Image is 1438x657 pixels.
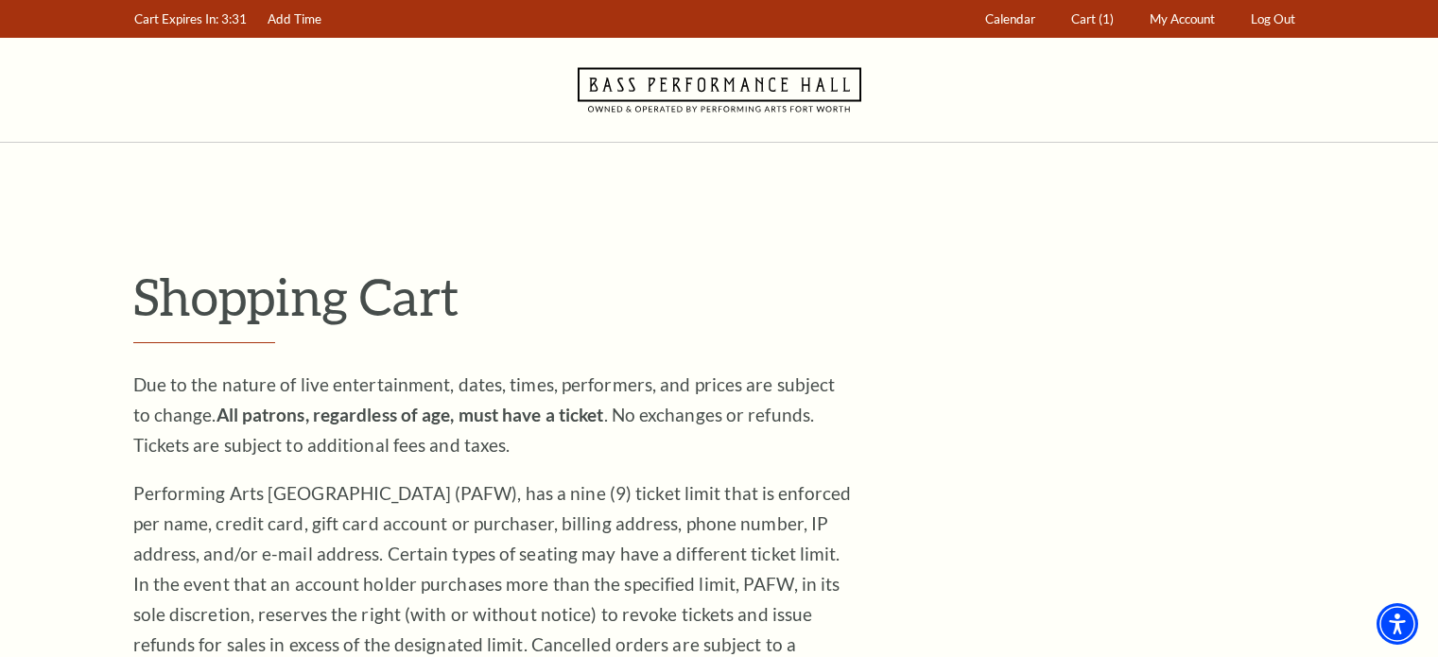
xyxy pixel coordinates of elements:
a: Calendar [976,1,1044,38]
span: Cart [1071,11,1096,26]
span: Due to the nature of live entertainment, dates, times, performers, and prices are subject to chan... [133,373,836,456]
a: My Account [1140,1,1223,38]
a: Log Out [1241,1,1304,38]
span: My Account [1150,11,1215,26]
a: Add Time [258,1,330,38]
strong: All patrons, regardless of age, must have a ticket [217,404,604,425]
span: 3:31 [221,11,247,26]
a: Navigate to Bass Performance Hall homepage [578,38,861,142]
a: Cart (1) [1062,1,1122,38]
span: Calendar [985,11,1035,26]
p: Shopping Cart [133,266,1306,327]
span: Cart Expires In: [134,11,218,26]
div: Accessibility Menu [1377,603,1418,645]
span: (1) [1099,11,1114,26]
